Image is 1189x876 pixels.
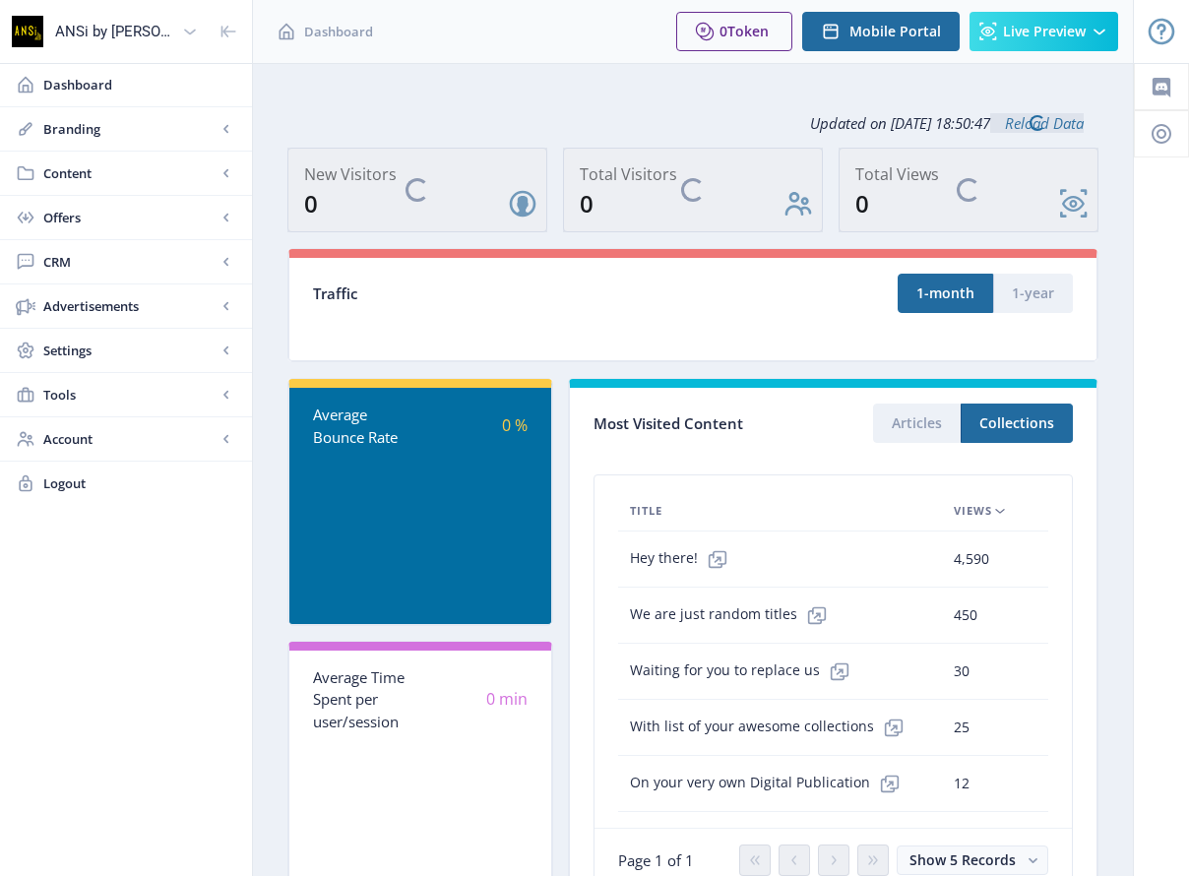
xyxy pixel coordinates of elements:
button: Collections [961,404,1073,443]
span: Hey there! [630,539,737,579]
span: Branding [43,119,217,139]
div: Traffic [313,282,693,305]
span: Tools [43,385,217,405]
span: Live Preview [1003,24,1086,39]
span: Show 5 Records [909,850,1016,869]
button: Live Preview [970,12,1118,51]
span: Dashboard [43,75,236,94]
div: Average Time Spent per user/session [313,666,420,733]
div: 0 min [420,688,528,711]
span: CRM [43,252,217,272]
span: Content [43,163,217,183]
span: With list of your awesome collections [630,708,913,747]
span: Token [727,22,769,40]
span: Settings [43,341,217,360]
span: 12 [954,772,970,795]
span: On your very own Digital Publication [630,764,909,803]
span: Account [43,429,217,449]
button: Show 5 Records [897,845,1048,875]
span: 30 [954,659,970,683]
span: Logout [43,473,236,493]
span: Advertisements [43,296,217,316]
span: Mobile Portal [849,24,941,39]
button: Mobile Portal [802,12,960,51]
img: properties.app_icon.png [12,16,43,47]
span: Waiting for you to replace us [630,652,859,691]
div: Average Bounce Rate [313,404,420,448]
button: 1-month [898,274,993,313]
span: 25 [954,716,970,739]
div: ANSi by [PERSON_NAME] [55,10,174,53]
span: 4,590 [954,547,989,571]
span: Dashboard [304,22,373,41]
div: Updated on [DATE] 18:50:47 [287,98,1098,148]
button: Articles [873,404,961,443]
button: 0Token [676,12,792,51]
span: Title [630,499,662,523]
span: 0 % [502,414,528,436]
span: We are just random titles [630,595,837,635]
a: Reload Data [990,113,1084,133]
span: Page 1 of 1 [618,850,694,870]
span: Views [954,499,992,523]
span: Offers [43,208,217,227]
span: 450 [954,603,977,627]
button: 1-year [993,274,1073,313]
div: Most Visited Content [594,408,834,439]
